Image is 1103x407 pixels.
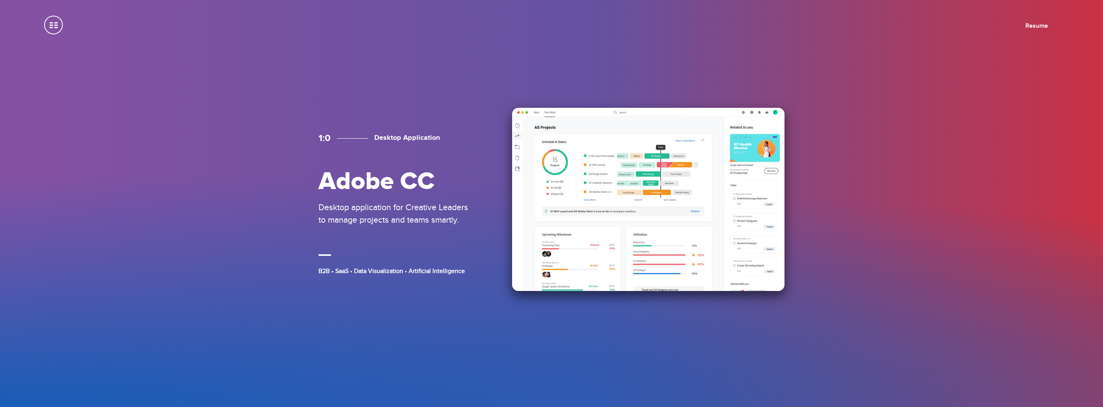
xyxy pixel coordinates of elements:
a: Resume [1025,22,1048,30]
img: Adobe CC [512,108,785,291]
span: 1:0 [318,132,331,144]
a: 1:0 Desktop Application Adobe CC Desktop application for Creative Leaders to manage projects and ... [317,111,786,296]
p: Desktop application for Creative Leaders to manage projects and teams smartly. [318,201,475,226]
span: B2B • SaaS • Data Visualization • Artificial Intelligence [318,267,465,275]
h2: Adobe CC [318,169,475,195]
h3: Desktop Application [337,134,440,142]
